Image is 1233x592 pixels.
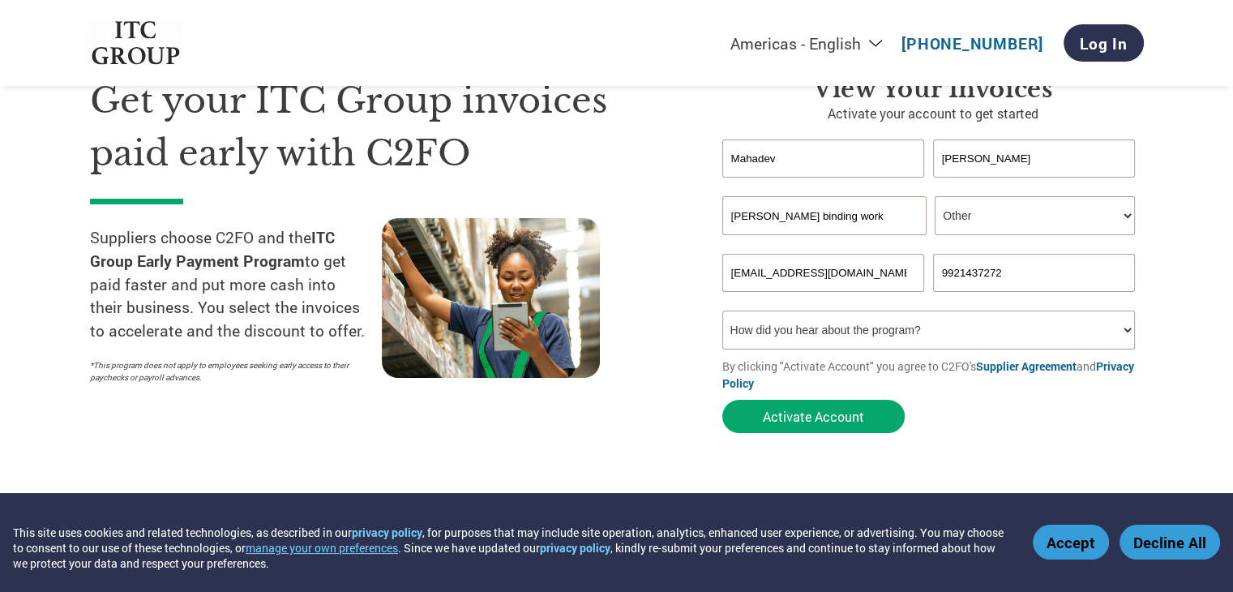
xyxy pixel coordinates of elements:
a: privacy policy [352,525,422,540]
h1: Get your ITC Group invoices paid early with C2FO [90,75,674,179]
input: Your company name* [722,196,927,235]
div: Inavlid Phone Number [933,294,1136,304]
p: Suppliers choose C2FO and the to get paid faster and put more cash into their business. You selec... [90,226,382,343]
div: Inavlid Email Address [722,294,925,304]
div: Invalid company name or company name is too long [722,237,1136,247]
p: Activate your account to get started [722,104,1144,123]
img: ITC Group [90,21,182,66]
button: Decline All [1120,525,1220,560]
input: First Name* [722,139,925,178]
a: [PHONE_NUMBER] [901,33,1043,54]
a: Supplier Agreement [976,358,1077,374]
p: By clicking "Activate Account" you agree to C2FO's and [722,358,1144,392]
input: Last Name* [933,139,1136,178]
input: Invalid Email format [722,254,925,292]
h3: View Your Invoices [722,75,1144,104]
input: Phone* [933,254,1136,292]
img: supply chain worker [382,218,600,378]
select: Title/Role [935,196,1135,235]
a: privacy policy [540,540,610,556]
button: manage your own preferences [246,540,398,556]
div: Invalid first name or first name is too long [722,179,925,190]
button: Activate Account [722,400,905,433]
a: Log In [1064,24,1144,62]
div: This site uses cookies and related technologies, as described in our , for purposes that may incl... [13,525,1009,571]
p: *This program does not apply to employees seeking early access to their paychecks or payroll adva... [90,359,366,384]
button: Accept [1033,525,1109,560]
div: Invalid last name or last name is too long [933,179,1136,190]
a: Privacy Policy [722,358,1134,391]
strong: ITC Group Early Payment Program [90,227,335,271]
